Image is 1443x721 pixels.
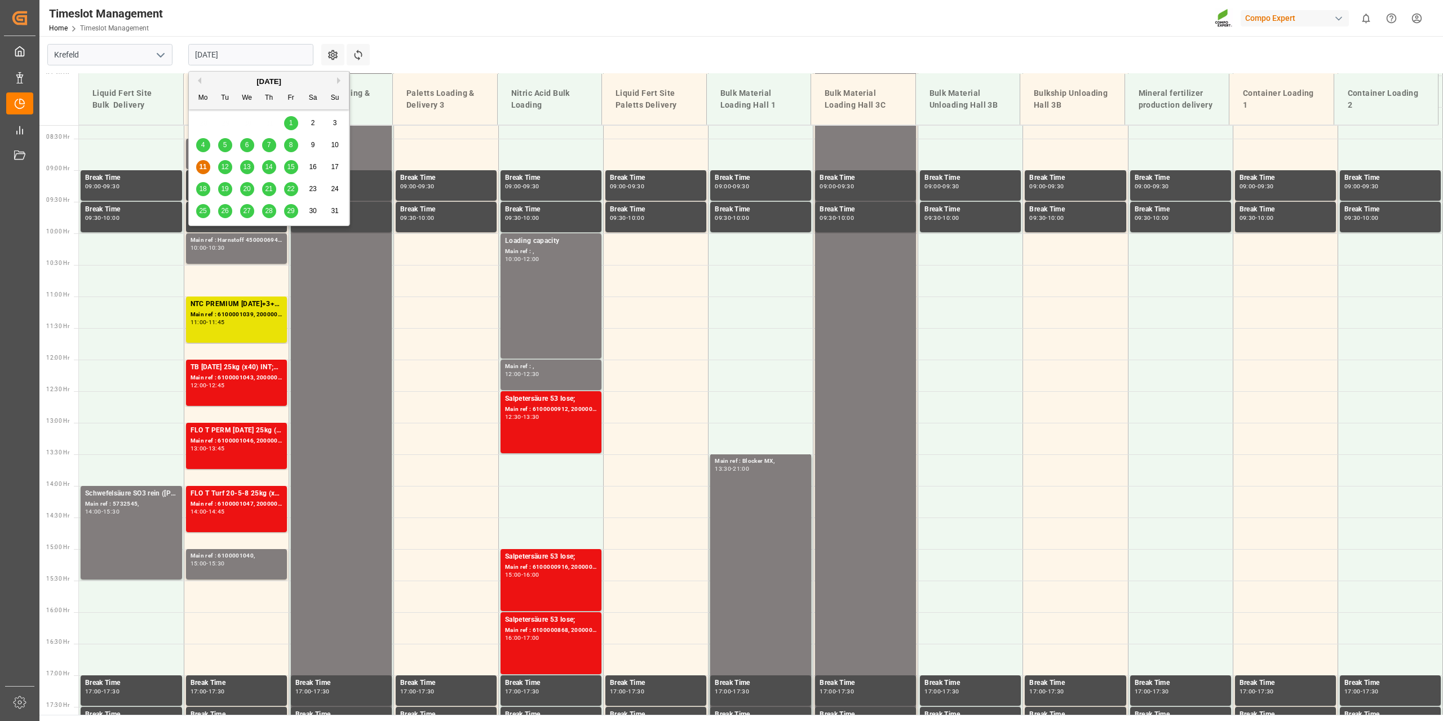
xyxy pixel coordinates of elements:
[196,138,210,152] div: Choose Monday, August 4th, 2025
[628,184,644,189] div: 09:30
[49,5,163,22] div: Timeslot Management
[1255,184,1257,189] div: -
[417,689,418,694] div: -
[199,163,206,171] span: 11
[733,184,749,189] div: 09:30
[206,446,208,451] div: -
[1048,184,1064,189] div: 09:30
[191,689,207,694] div: 17:00
[103,509,119,514] div: 15:30
[418,689,435,694] div: 17:30
[240,182,254,196] div: Choose Wednesday, August 20th, 2025
[206,245,208,250] div: -
[262,138,276,152] div: Choose Thursday, August 7th, 2025
[942,215,959,220] div: 10:00
[505,563,597,572] div: Main ref : 6100000916, 2000000956;
[240,91,254,105] div: We
[941,215,942,220] div: -
[924,172,1016,184] div: Break Time
[1029,172,1121,184] div: Break Time
[206,383,208,388] div: -
[505,572,521,577] div: 15:00
[284,116,298,130] div: Choose Friday, August 1st, 2025
[507,83,593,116] div: Nitric Acid Bulk Loading
[284,182,298,196] div: Choose Friday, August 22nd, 2025
[206,320,208,325] div: -
[733,215,749,220] div: 10:00
[941,184,942,189] div: -
[400,215,417,220] div: 09:30
[262,91,276,105] div: Th
[610,689,626,694] div: 17:00
[331,163,338,171] span: 17
[191,362,282,373] div: TB [DATE] 25kg (x40) INT;NTC PREMIUM [DATE] FOL 25 INT (MSE);NUS Premium 1000L IBC *PD;FLO T TURF...
[191,678,282,689] div: Break Time
[1240,204,1331,215] div: Break Time
[820,184,836,189] div: 09:00
[1238,83,1325,116] div: Container Loading 1
[284,160,298,174] div: Choose Friday, August 15th, 2025
[46,291,69,298] span: 11:00 Hr
[103,689,119,694] div: 17:30
[820,83,906,116] div: Bulk Material Loading Hall 3C
[221,163,228,171] span: 12
[206,509,208,514] div: -
[199,207,206,215] span: 25
[820,215,836,220] div: 09:30
[1240,215,1256,220] div: 09:30
[715,678,807,689] div: Break Time
[715,466,731,471] div: 13:30
[311,141,315,149] span: 9
[85,172,178,184] div: Break Time
[46,670,69,676] span: 17:00 Hr
[523,184,539,189] div: 09:30
[284,91,298,105] div: Fr
[262,182,276,196] div: Choose Thursday, August 21st, 2025
[505,184,521,189] div: 09:00
[1344,184,1361,189] div: 09:00
[245,141,249,149] span: 6
[1240,172,1331,184] div: Break Time
[209,245,225,250] div: 10:30
[295,689,312,694] div: 17:00
[101,689,103,694] div: -
[306,204,320,218] div: Choose Saturday, August 30th, 2025
[523,256,539,262] div: 12:00
[218,91,232,105] div: Tu
[715,689,731,694] div: 17:00
[505,236,597,247] div: Loading capacity
[46,165,69,171] span: 09:00 Hr
[46,544,69,550] span: 15:00 Hr
[309,163,316,171] span: 16
[306,91,320,105] div: Sa
[101,509,103,514] div: -
[523,635,539,640] div: 17:00
[46,260,69,266] span: 10:30 Hr
[523,215,539,220] div: 10:00
[265,163,272,171] span: 14
[46,607,69,613] span: 16:00 Hr
[1150,215,1152,220] div: -
[610,184,626,189] div: 09:00
[838,184,854,189] div: 09:30
[46,576,69,582] span: 15:30 Hr
[715,172,807,184] div: Break Time
[306,138,320,152] div: Choose Saturday, August 9th, 2025
[262,160,276,174] div: Choose Thursday, August 14th, 2025
[309,185,316,193] span: 23
[400,172,492,184] div: Break Time
[417,184,418,189] div: -
[1048,215,1064,220] div: 10:00
[1362,215,1379,220] div: 10:00
[521,689,523,694] div: -
[1150,184,1152,189] div: -
[309,207,316,215] span: 30
[523,572,539,577] div: 16:00
[836,689,838,694] div: -
[243,185,250,193] span: 20
[196,160,210,174] div: Choose Monday, August 11th, 2025
[191,436,282,446] div: Main ref : 6100001046, 2000000754;
[46,228,69,235] span: 10:00 Hr
[1361,215,1362,220] div: -
[240,138,254,152] div: Choose Wednesday, August 6th, 2025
